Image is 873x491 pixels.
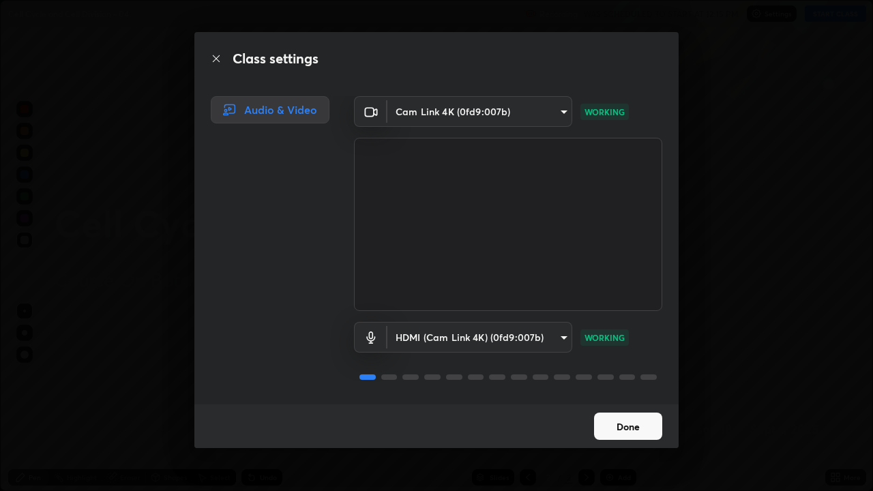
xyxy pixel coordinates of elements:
h2: Class settings [233,48,319,69]
div: Audio & Video [211,96,329,123]
div: Cam Link 4K (0fd9:007b) [387,322,572,353]
p: WORKING [585,331,625,344]
button: Done [594,413,662,440]
p: WORKING [585,106,625,118]
div: Cam Link 4K (0fd9:007b) [387,96,572,127]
